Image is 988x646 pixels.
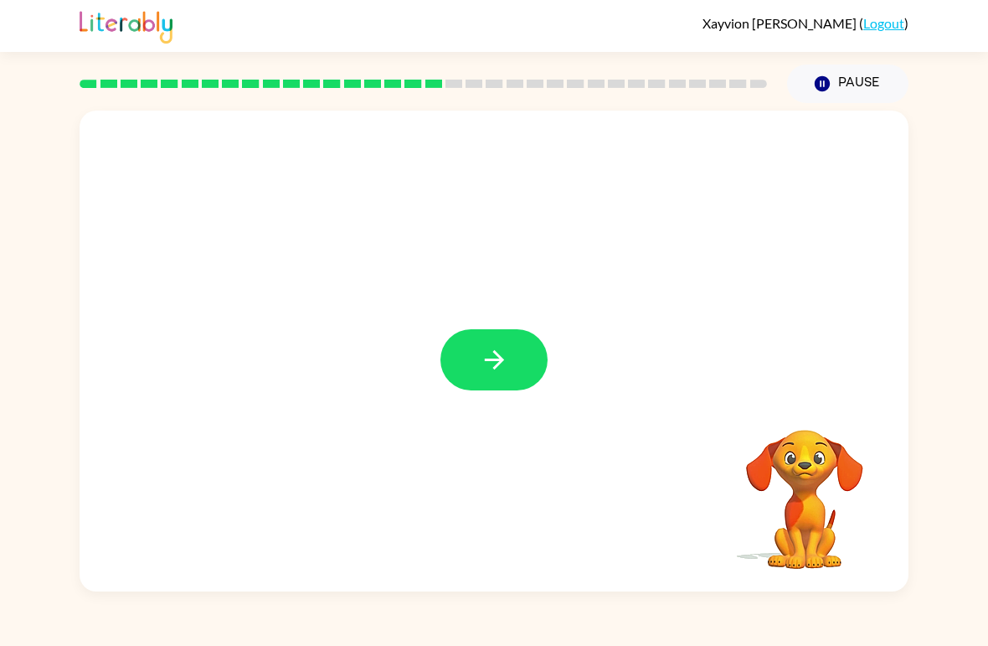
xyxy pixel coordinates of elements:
span: Xayvion [PERSON_NAME] [702,15,859,31]
a: Logout [863,15,904,31]
img: Literably [80,7,172,44]
div: ( ) [702,15,908,31]
video: Your browser must support playing .mp4 files to use Literably. Please try using another browser. [721,404,888,571]
button: Pause [787,65,908,103]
